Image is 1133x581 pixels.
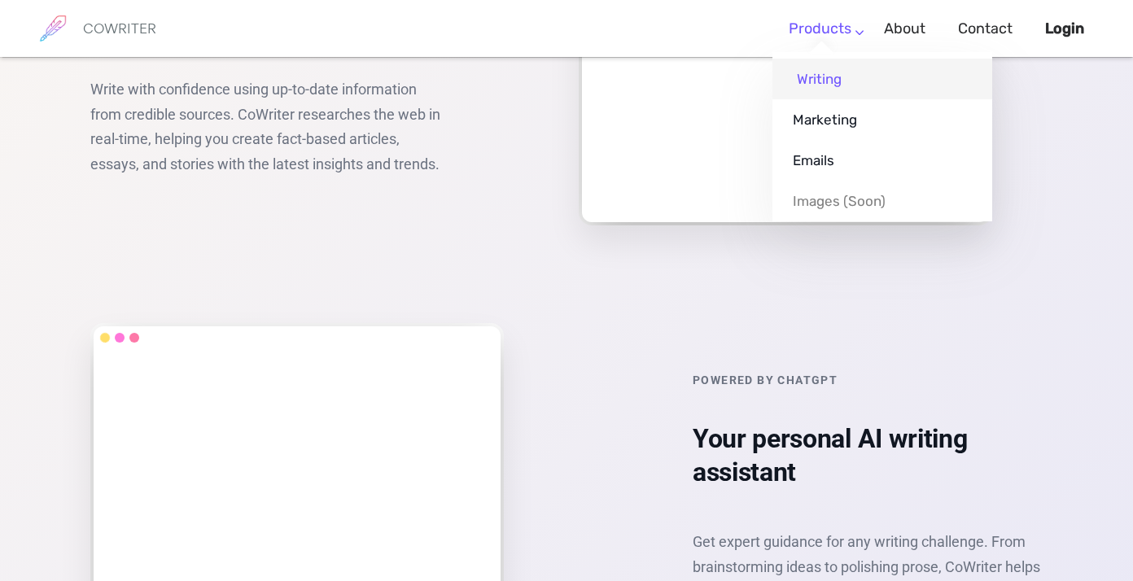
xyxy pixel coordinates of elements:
h6: Powered by ChatGPT [693,373,1043,387]
a: Login [1045,5,1084,53]
b: Login [1045,20,1084,37]
a: Contact [958,5,1013,53]
h3: Your personal AI writing assistant [693,400,1043,509]
h6: COWRITER [83,21,156,36]
a: About [884,5,925,53]
a: Products [789,5,851,53]
p: Write with confidence using up-to-date information from credible sources. CoWriter researches the... [90,77,440,177]
a: Writing [772,59,992,99]
a: Emails [772,140,992,181]
a: Marketing [772,99,992,140]
img: brand logo [33,8,73,49]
